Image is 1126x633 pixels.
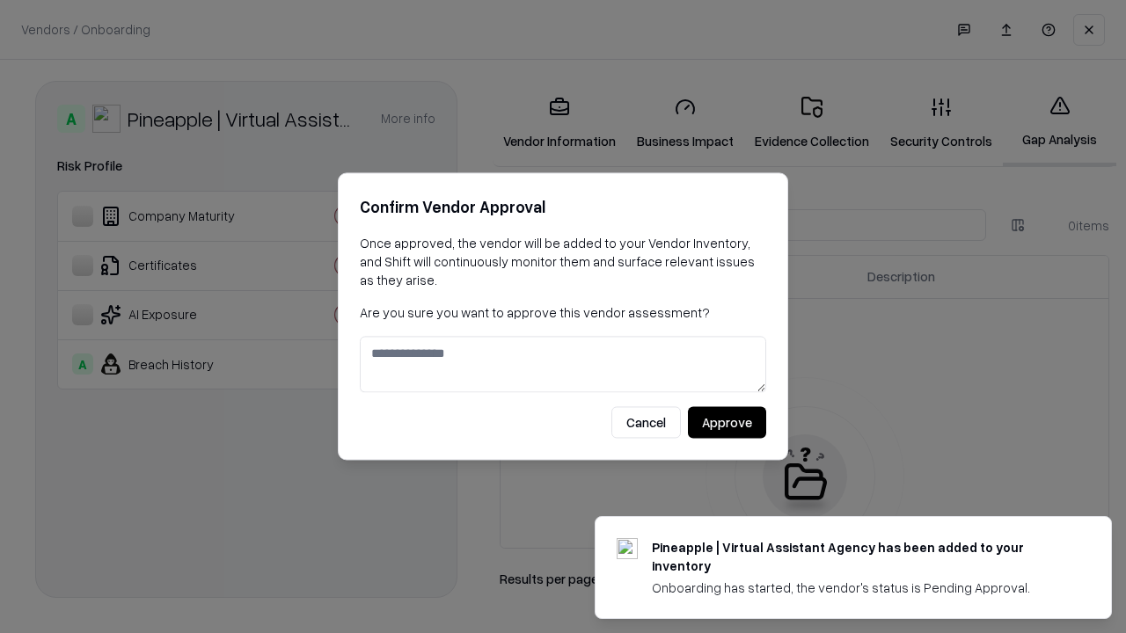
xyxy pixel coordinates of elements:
[617,538,638,559] img: trypineapple.com
[360,234,766,289] p: Once approved, the vendor will be added to your Vendor Inventory, and Shift will continuously mon...
[360,303,766,322] p: Are you sure you want to approve this vendor assessment?
[360,194,766,220] h2: Confirm Vendor Approval
[652,538,1069,575] div: Pineapple | Virtual Assistant Agency has been added to your inventory
[688,407,766,439] button: Approve
[652,578,1069,597] div: Onboarding has started, the vendor's status is Pending Approval.
[611,407,681,439] button: Cancel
